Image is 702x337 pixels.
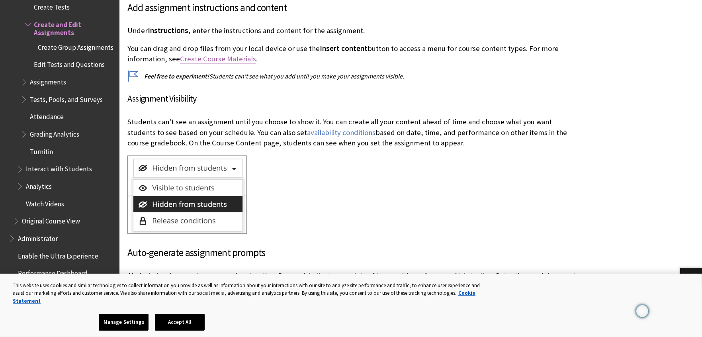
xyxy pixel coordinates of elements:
[26,180,52,190] span: Analytics
[127,72,576,80] p: Students can't see what you add until you make your assignments visible.
[127,270,576,302] p: AI plagiarism is a growing concern in education. Research indicates a variety of issues with a re...
[127,25,576,36] p: Under , enter the instructions and content for the assignment.
[34,18,114,37] span: Create and Edit Assignments
[13,282,491,305] div: This website uses cookies and similar technologies to collect information you provide as well as ...
[148,26,188,35] span: Instructions
[30,127,79,138] span: Grading Analytics
[18,232,58,243] span: Administrator
[38,41,113,51] span: Create Group Assignments
[127,43,576,64] p: You can drag and drop files from your local device or use the button to access a menu for course ...
[127,245,576,261] h3: Auto-generate assignment prompts
[307,128,375,137] a: availability conditions
[26,197,64,208] span: Watch Videos
[34,58,105,69] span: Edit Tests and Questions
[30,110,64,121] span: Attendance
[127,117,576,148] p: Students can't see an assignment until you choose to show it. You can create all your content ahe...
[127,156,247,234] img: Image of assignment visibility component displaying option menu
[30,75,66,86] span: Assignments
[30,93,103,104] span: Tests, Pools, and Surveys
[30,145,53,156] span: Turnitin
[22,214,80,225] span: Original Course View
[13,290,475,304] a: More information about your privacy, opens in a new tab
[127,92,576,105] h4: Assignment Visibility
[34,0,70,11] span: Create Tests
[18,266,88,277] span: Performance Dashboard
[320,44,368,53] span: Insert content
[180,54,256,64] a: Create Course Materials
[26,163,92,173] span: Interact with Students
[18,249,98,260] span: Enable the Ultra Experience
[155,314,205,331] button: Accept All
[99,314,149,331] button: Manage Settings
[127,0,576,16] h3: Add assignment instructions and content
[144,72,209,80] span: Feel free to experiment!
